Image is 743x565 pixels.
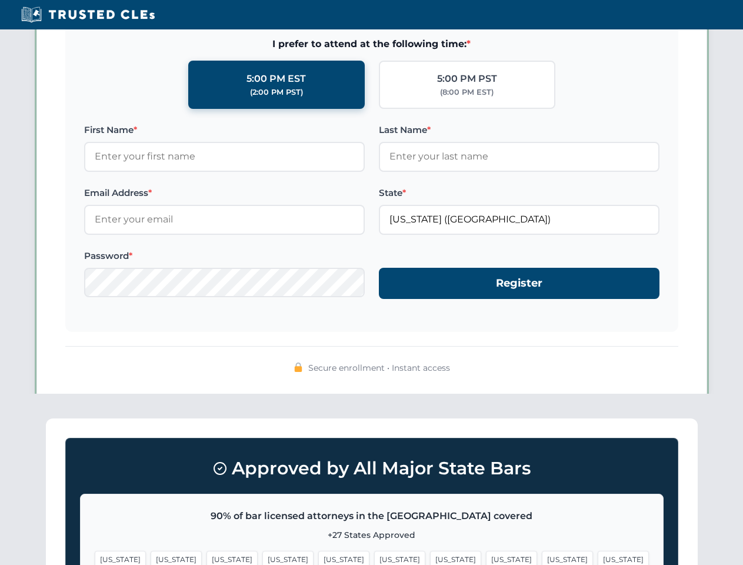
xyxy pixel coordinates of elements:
[80,453,664,484] h3: Approved by All Major State Bars
[246,71,306,87] div: 5:00 PM EST
[308,361,450,374] span: Secure enrollment • Instant access
[84,36,659,52] span: I prefer to attend at the following time:
[84,186,365,200] label: Email Address
[379,123,659,137] label: Last Name
[379,186,659,200] label: State
[437,71,497,87] div: 5:00 PM PST
[95,508,649,524] p: 90% of bar licensed attorneys in the [GEOGRAPHIC_DATA] covered
[84,123,365,137] label: First Name
[440,87,494,98] div: (8:00 PM EST)
[379,268,659,299] button: Register
[84,205,365,234] input: Enter your email
[18,6,158,24] img: Trusted CLEs
[84,249,365,263] label: Password
[95,529,649,541] p: +27 States Approved
[84,142,365,171] input: Enter your first name
[250,87,303,98] div: (2:00 PM PST)
[379,142,659,171] input: Enter your last name
[379,205,659,234] input: Florida (FL)
[294,363,303,372] img: 🔒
